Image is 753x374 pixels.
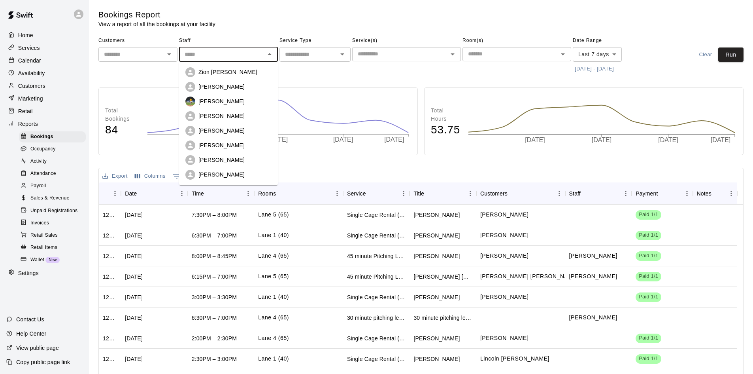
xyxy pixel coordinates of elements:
[711,137,730,144] tspan: [DATE]
[19,229,89,241] a: Retail Sales
[592,137,611,144] tspan: [DATE]
[198,83,245,91] p: [PERSON_NAME]
[413,355,460,363] div: Ginny Rawls
[6,42,83,54] a: Services
[347,314,406,322] div: 30 minute pitching lesson
[553,188,565,199] button: Menu
[30,133,53,141] span: Bookings
[258,252,289,260] p: Lane 4 (65)
[30,244,57,252] span: Retail Items
[179,34,278,47] span: Staff
[100,170,130,182] button: Export
[30,207,77,215] span: Unpaid Registrations
[19,217,89,229] a: Invoices
[573,63,616,75] button: [DATE] - [DATE]
[347,273,406,281] div: 45 minute Pitching Lesson
[18,82,45,90] p: Customers
[19,180,86,192] div: Payroll
[18,31,33,39] p: Home
[242,188,254,199] button: Menu
[198,141,245,149] p: [PERSON_NAME]
[19,156,86,167] div: Activity
[30,219,49,227] span: Invoices
[565,182,632,205] div: Staff
[693,47,718,62] button: Clear
[343,182,410,205] div: Service
[192,182,204,205] div: Time
[18,69,45,77] p: Availability
[718,47,744,62] button: Run
[462,34,571,47] span: Room(s)
[19,131,89,143] a: Bookings
[198,68,257,76] p: Zion [PERSON_NAME]
[19,254,89,266] a: WalletNew
[125,314,143,322] div: Mon, Aug 11, 2025
[413,211,460,219] div: Grayson Mirabelli
[198,127,245,135] p: [PERSON_NAME]
[185,97,195,106] img: Mike Morrison III
[18,57,41,65] p: Calendar
[98,20,215,28] p: View a report of all the bookings at your facility
[398,188,410,199] button: Menu
[125,293,143,301] div: Mon, Aug 11, 2025
[30,170,56,178] span: Attendance
[192,334,237,342] div: 2:00PM – 2:30PM
[331,188,343,199] button: Menu
[198,156,245,164] p: [PERSON_NAME]
[569,272,617,281] p: Justin Evans
[279,34,351,47] span: Service Type
[125,182,137,205] div: Date
[347,182,366,205] div: Service
[569,252,617,260] p: Justin Evans
[198,171,245,178] p: [PERSON_NAME]
[276,188,287,199] button: Sort
[6,67,83,79] div: Availability
[121,182,188,205] div: Date
[6,267,83,279] div: Settings
[347,355,406,363] div: Single Cage Rental (40)
[352,34,461,47] span: Service(s)
[413,334,460,342] div: John Rogers
[258,211,289,219] p: Lane 5 (65)
[480,355,549,363] p: Lincoln Rawls
[347,293,406,301] div: Single Cage Rental (40)
[693,182,737,205] div: Notes
[413,293,460,301] div: CAMERON BOULANGER
[480,334,528,342] p: Caleb Rogers
[45,258,60,262] span: New
[204,188,215,199] button: Sort
[480,293,528,301] p: CAMERON BOULANGER
[176,188,188,199] button: Menu
[105,106,139,123] p: Total Bookings
[6,118,83,130] div: Reports
[636,211,661,218] span: Paid 1/1
[6,93,83,104] a: Marketing
[268,136,288,143] tspan: [DATE]
[6,80,83,92] a: Customers
[98,9,215,20] h5: Bookings Report
[573,47,622,62] div: Last 7 days
[103,293,117,301] div: 1282622
[480,231,528,239] p: Parker Watkins
[366,188,377,199] button: Sort
[658,137,678,144] tspan: [DATE]
[103,314,117,322] div: 1281070
[192,293,237,301] div: 3:00PM – 3:30PM
[413,232,460,239] div: Meredith Watkins
[103,252,117,260] div: 1284383
[19,131,86,142] div: Bookings
[99,182,121,205] div: ID
[16,315,44,323] p: Contact Us
[18,95,43,103] p: Marketing
[258,355,289,363] p: Lane 1 (40)
[347,252,406,260] div: 45 minute Pitching Lesson
[258,272,289,281] p: Lane 5 (65)
[557,49,568,60] button: Open
[334,136,353,143] tspan: [DATE]
[30,256,44,264] span: Wallet
[258,293,289,301] p: Lane 1 (40)
[258,182,276,205] div: Rooms
[125,232,143,239] div: Mon, Aug 11, 2025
